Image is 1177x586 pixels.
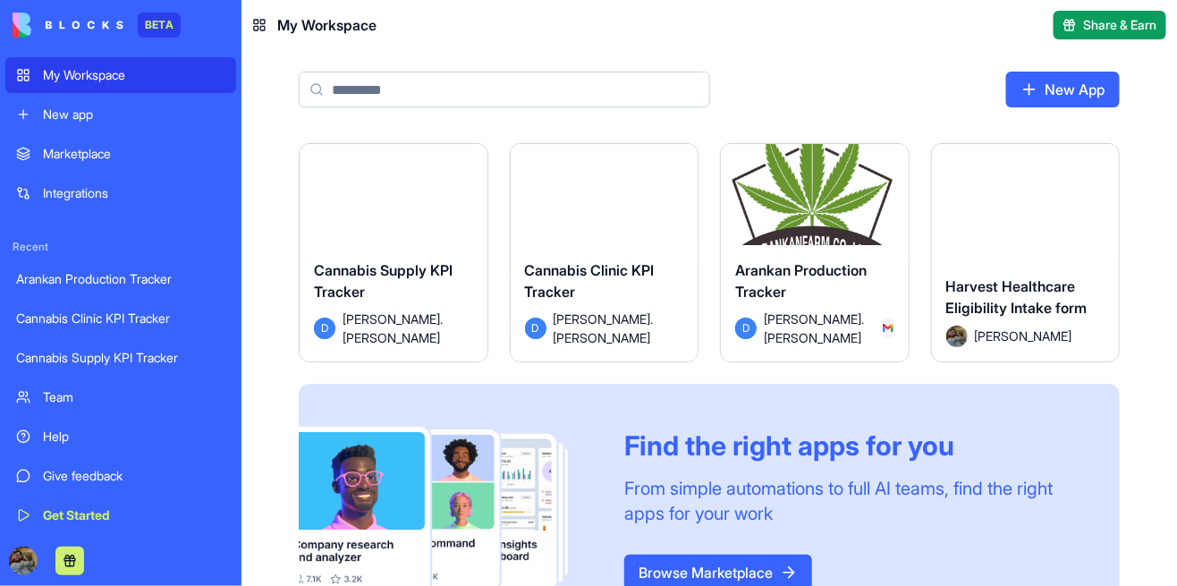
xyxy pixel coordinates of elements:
[343,310,459,347] span: [PERSON_NAME].[PERSON_NAME]
[5,497,236,533] a: Get Started
[43,467,225,485] div: Give feedback
[43,145,225,163] div: Marketplace
[314,318,335,339] span: D
[43,184,225,202] div: Integrations
[735,261,867,301] span: Arankan Production Tracker
[624,429,1077,462] div: Find the right apps for you
[13,13,181,38] a: BETA
[138,13,181,38] div: BETA
[946,326,968,347] img: Avatar
[975,327,1072,345] span: [PERSON_NAME]
[314,261,453,301] span: Cannabis Supply KPI Tracker
[1006,72,1120,107] a: New App
[525,261,655,301] span: Cannabis Clinic KPI Tracker
[5,340,236,376] a: Cannabis Supply KPI Tracker
[5,261,236,297] a: Arankan Production Tracker
[5,136,236,172] a: Marketplace
[1084,16,1157,34] span: Share & Earn
[5,458,236,494] a: Give feedback
[931,143,1121,362] a: Harvest Healthcare Eligibility Intake formAvatar[PERSON_NAME]
[277,14,377,36] span: My Workspace
[624,476,1077,526] div: From simple automations to full AI teams, find the right apps for your work
[946,277,1088,317] span: Harvest Healthcare Eligibility Intake form
[43,66,225,84] div: My Workspace
[16,310,225,327] div: Cannabis Clinic KPI Tracker
[5,240,236,254] span: Recent
[5,175,236,211] a: Integrations
[764,310,868,347] span: [PERSON_NAME].[PERSON_NAME]
[299,143,488,362] a: Cannabis Supply KPI TrackerD[PERSON_NAME].[PERSON_NAME]
[5,419,236,454] a: Help
[43,428,225,446] div: Help
[5,97,236,132] a: New app
[1054,11,1166,39] button: Share & Earn
[43,106,225,123] div: New app
[5,301,236,336] a: Cannabis Clinic KPI Tracker
[510,143,699,362] a: Cannabis Clinic KPI TrackerD[PERSON_NAME].[PERSON_NAME]
[43,506,225,524] div: Get Started
[525,318,546,339] span: D
[554,310,670,347] span: [PERSON_NAME].[PERSON_NAME]
[735,318,757,339] span: D
[16,349,225,367] div: Cannabis Supply KPI Tracker
[5,379,236,415] a: Team
[43,388,225,406] div: Team
[13,13,123,38] img: logo
[9,547,38,575] img: ACg8ocLckqTCADZMVyP0izQdSwexkWcE6v8a1AEXwgvbafi3xFy3vSx8=s96-c
[720,143,910,362] a: Arankan Production TrackerD[PERSON_NAME].[PERSON_NAME]
[883,323,893,334] img: Gmail_trouth.svg
[16,270,225,288] div: Arankan Production Tracker
[5,57,236,93] a: My Workspace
